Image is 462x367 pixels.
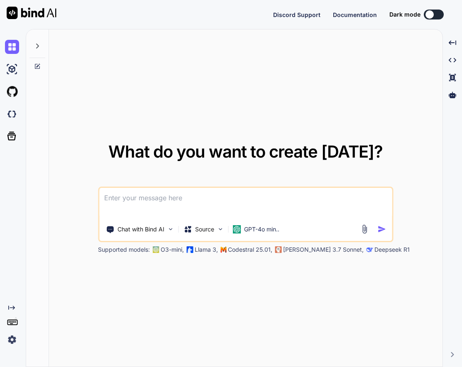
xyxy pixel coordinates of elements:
[108,141,383,162] span: What do you want to create [DATE]?
[186,246,193,253] img: Llama2
[5,85,19,99] img: githubLight
[5,40,19,54] img: chat
[167,226,174,233] img: Pick Tools
[98,245,150,254] p: Supported models:
[5,333,19,347] img: settings
[220,247,226,253] img: Mistral-AI
[366,246,373,253] img: claude
[152,246,159,253] img: GPT-4
[5,62,19,76] img: ai-studio
[359,224,369,234] img: attachment
[5,107,19,121] img: darkCloudIdeIcon
[217,226,224,233] img: Pick Models
[228,245,272,254] p: Codestral 25.01,
[232,225,241,233] img: GPT-4o mini
[273,11,320,18] span: Discord Support
[117,225,164,233] p: Chat with Bind AI
[275,246,281,253] img: claude
[195,225,214,233] p: Source
[333,10,377,19] button: Documentation
[161,245,184,254] p: O3-mini,
[273,10,320,19] button: Discord Support
[7,7,56,19] img: Bind AI
[244,225,279,233] p: GPT-4o min..
[333,11,377,18] span: Documentation
[195,245,218,254] p: Llama 3,
[374,245,410,254] p: Deepseek R1
[283,245,364,254] p: [PERSON_NAME] 3.7 Sonnet,
[377,225,386,233] img: icon
[389,10,420,19] span: Dark mode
